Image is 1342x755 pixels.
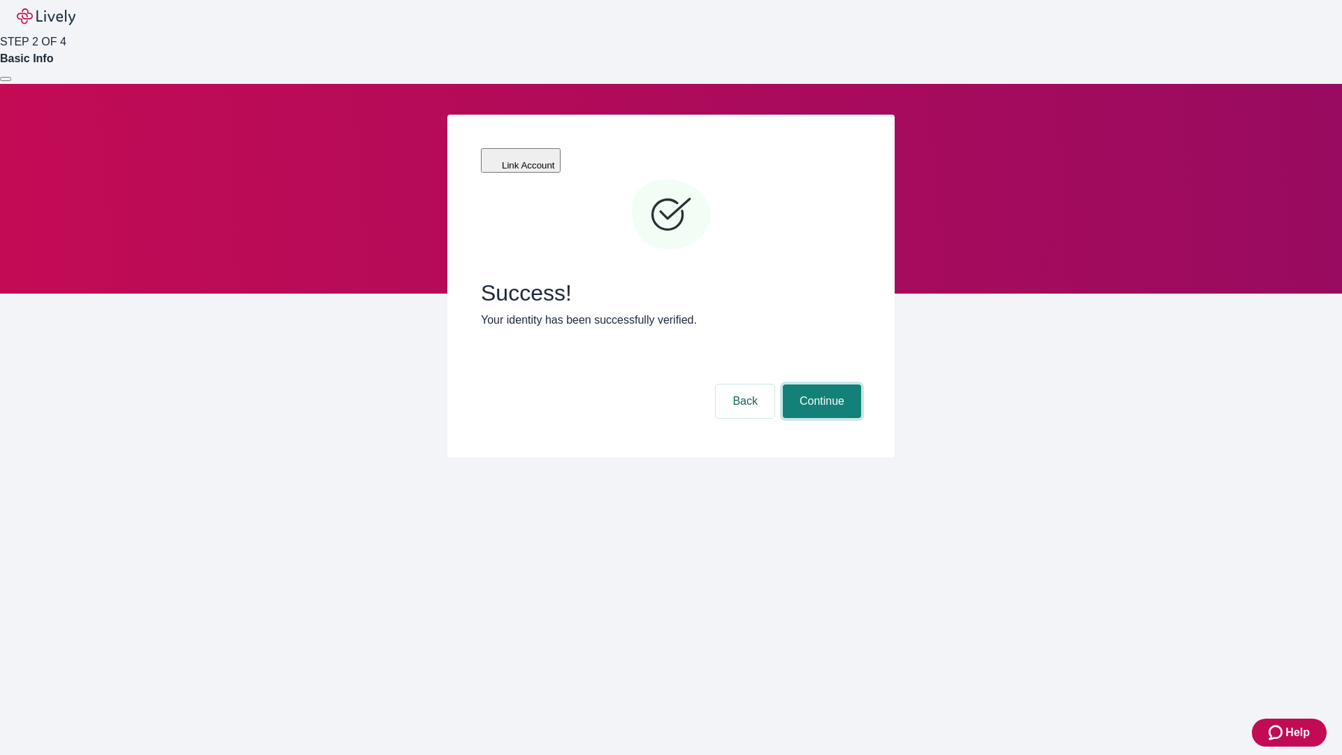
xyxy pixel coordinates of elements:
svg: Zendesk support icon [1269,724,1285,741]
span: Help [1285,724,1310,741]
span: Success! [481,280,861,306]
button: Back [716,384,774,418]
img: Lively [17,8,75,25]
button: Zendesk support iconHelp [1252,719,1327,747]
button: Continue [783,384,861,418]
p: Your identity has been successfully verified. [481,312,861,329]
svg: Checkmark icon [629,173,713,257]
button: Link Account [481,148,561,173]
